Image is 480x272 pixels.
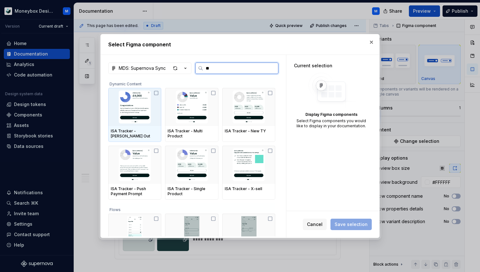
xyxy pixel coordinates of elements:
button: MDS: Supernova Sync [108,63,191,74]
div: Select Figma components you would like to display in your documentation. [294,118,369,129]
div: ISA Tracker - X-sell [225,186,273,191]
div: Dynamic Content [108,78,275,88]
div: Current selection [294,63,369,69]
div: ISA Tracker - [PERSON_NAME] Out [111,129,159,139]
div: ISA Tracker - Push Payment Prompt [111,186,159,196]
span: Cancel [307,221,323,228]
div: Flows [108,203,275,214]
div: MDS: Supernova Sync [119,65,166,71]
button: Cancel [303,219,327,230]
h2: Select Figma component [108,41,372,48]
div: Display Figma components [294,112,369,117]
div: ISA Tracker - Single Product [168,186,216,196]
div: ISA Tracker - New TY [225,129,273,134]
div: ISA Tracker - Multi Product [168,129,216,139]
